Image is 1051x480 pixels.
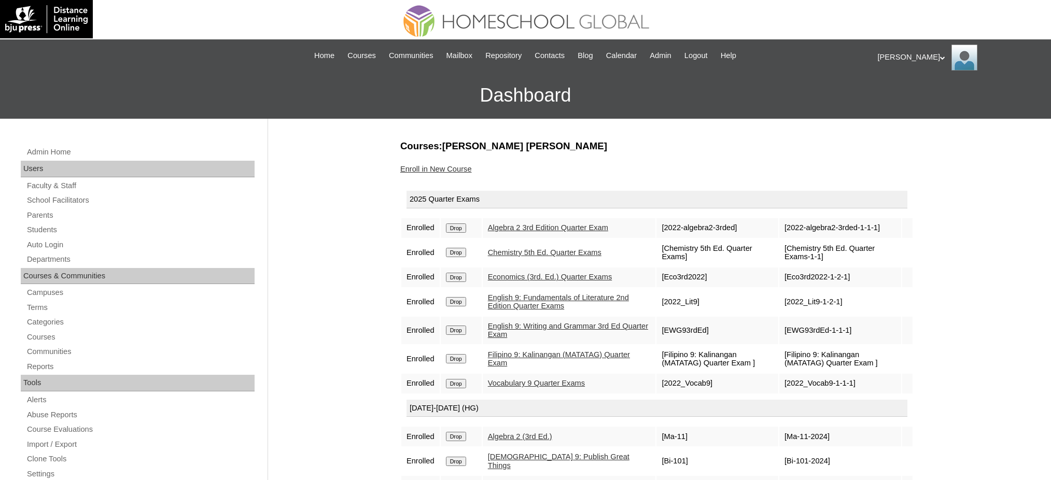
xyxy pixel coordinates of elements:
[951,45,977,70] img: Ariane Ebuen
[401,218,440,238] td: Enrolled
[578,50,593,62] span: Blog
[488,379,585,387] a: Vocabulary 9 Quarter Exams
[488,248,601,257] a: Chemistry 5th Ed. Quarter Exams
[779,345,901,373] td: [Filipino 9: Kalinangan (MATATAG) Quarter Exam ]
[400,139,914,153] h3: Courses:[PERSON_NAME] [PERSON_NAME]
[446,457,466,466] input: Drop
[309,50,340,62] a: Home
[401,317,440,344] td: Enrolled
[446,273,466,282] input: Drop
[779,374,901,393] td: [2022_Vocab9-1-1-1]
[26,345,255,358] a: Communities
[5,72,1046,119] h3: Dashboard
[488,432,552,441] a: Algebra 2 (3rd Ed.)
[26,194,255,207] a: School Facilitators
[26,331,255,344] a: Courses
[26,238,255,251] a: Auto Login
[779,447,901,475] td: [Bi-101-2024]
[529,50,570,62] a: Contacts
[401,239,440,266] td: Enrolled
[572,50,598,62] a: Blog
[779,239,901,266] td: [Chemistry 5th Ed. Quarter Exams-1-1]
[446,354,466,363] input: Drop
[446,297,466,306] input: Drop
[26,360,255,373] a: Reports
[26,301,255,314] a: Terms
[401,447,440,475] td: Enrolled
[384,50,439,62] a: Communities
[401,374,440,393] td: Enrolled
[26,209,255,222] a: Parents
[488,223,608,232] a: Algebra 2 3rd Edition Quarter Exam
[389,50,433,62] span: Communities
[488,350,630,368] a: Filipino 9: Kalinangan (MATATAG) Quarter Exam
[779,218,901,238] td: [2022-algebra2-3rded-1-1-1]
[779,427,901,446] td: [Ma-11-2024]
[26,253,255,266] a: Departments
[721,50,736,62] span: Help
[21,268,255,285] div: Courses & Communities
[441,50,478,62] a: Mailbox
[684,50,708,62] span: Logout
[400,165,472,173] a: Enroll in New Course
[407,400,907,417] div: [DATE]-[DATE] (HG)
[26,408,255,421] a: Abuse Reports
[401,345,440,373] td: Enrolled
[679,50,713,62] a: Logout
[779,267,901,287] td: [Eco3rd2022-1-2-1]
[26,423,255,436] a: Course Evaluations
[650,50,671,62] span: Admin
[21,161,255,177] div: Users
[401,427,440,446] td: Enrolled
[26,316,255,329] a: Categories
[342,50,381,62] a: Courses
[488,273,612,281] a: Economics (3rd. Ed.) Quarter Exams
[656,345,778,373] td: [Filipino 9: Kalinangan (MATATAG) Quarter Exam ]
[26,223,255,236] a: Students
[26,393,255,406] a: Alerts
[5,5,88,33] img: logo-white.png
[446,326,466,335] input: Drop
[401,267,440,287] td: Enrolled
[535,50,565,62] span: Contacts
[26,453,255,465] a: Clone Tools
[347,50,376,62] span: Courses
[779,288,901,316] td: [2022_Lit9-1-2-1]
[446,50,473,62] span: Mailbox
[656,218,778,238] td: [2022-algebra2-3rded]
[656,288,778,316] td: [2022_Lit9]
[656,374,778,393] td: [2022_Vocab9]
[656,239,778,266] td: [Chemistry 5th Ed. Quarter Exams]
[446,223,466,233] input: Drop
[656,447,778,475] td: [Bi-101]
[401,288,440,316] td: Enrolled
[656,317,778,344] td: [EWG93rdEd]
[485,50,522,62] span: Repository
[26,146,255,159] a: Admin Home
[446,248,466,257] input: Drop
[488,293,629,310] a: English 9: Fundamentals of Literature 2nd Edition Quarter Exams
[656,267,778,287] td: [Eco3rd2022]
[488,453,629,470] a: [DEMOGRAPHIC_DATA] 9: Publish Great Things
[26,179,255,192] a: Faculty & Staff
[606,50,637,62] span: Calendar
[446,432,466,441] input: Drop
[656,427,778,446] td: [Ma-11]
[407,191,907,208] div: 2025 Quarter Exams
[488,322,648,339] a: English 9: Writing and Grammar 3rd Ed Quarter Exam
[21,375,255,391] div: Tools
[716,50,741,62] a: Help
[446,379,466,388] input: Drop
[314,50,334,62] span: Home
[480,50,527,62] a: Repository
[26,286,255,299] a: Campuses
[601,50,642,62] a: Calendar
[878,45,1041,70] div: [PERSON_NAME]
[26,438,255,451] a: Import / Export
[779,317,901,344] td: [EWG93rdEd-1-1-1]
[644,50,677,62] a: Admin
